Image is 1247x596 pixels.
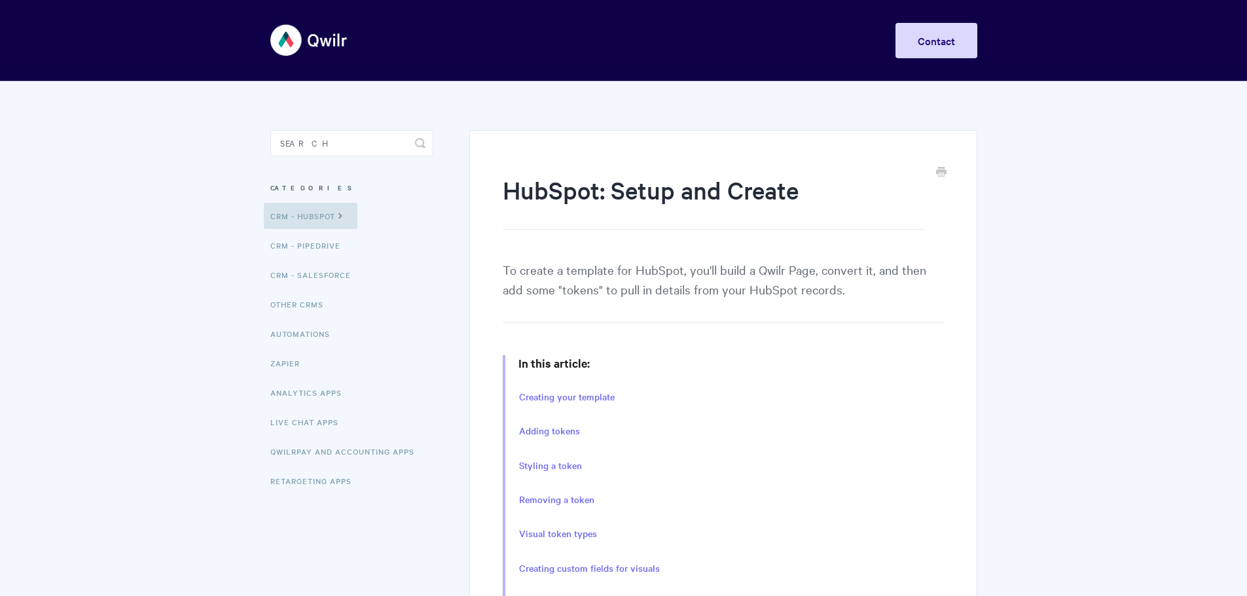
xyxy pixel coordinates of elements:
input: Search [270,130,433,156]
img: Qwilr Help Center [270,16,348,65]
a: CRM - Pipedrive [270,232,350,258]
a: Creating custom fields for visuals [519,561,660,576]
a: Removing a token [519,493,594,507]
a: Zapier [270,350,310,376]
strong: In this article: [518,355,590,371]
h1: HubSpot: Setup and Create [503,173,924,230]
a: Styling a token [519,459,582,473]
h3: Categories [270,176,433,200]
a: Retargeting Apps [270,468,361,494]
a: Creating your template [519,390,615,404]
a: QwilrPay and Accounting Apps [270,438,424,465]
a: Visual token types [519,527,597,541]
a: Adding tokens [519,424,580,438]
a: Live Chat Apps [270,409,348,435]
p: To create a template for HubSpot, you'll build a Qwilr Page, convert it, and then add some "token... [503,260,943,323]
a: CRM - HubSpot [264,203,357,229]
a: Contact [895,23,977,58]
a: Print this Article [936,166,947,180]
a: Other CRMs [270,291,333,317]
a: Analytics Apps [270,379,352,406]
a: CRM - Salesforce [270,262,361,288]
a: Automations [270,321,340,347]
